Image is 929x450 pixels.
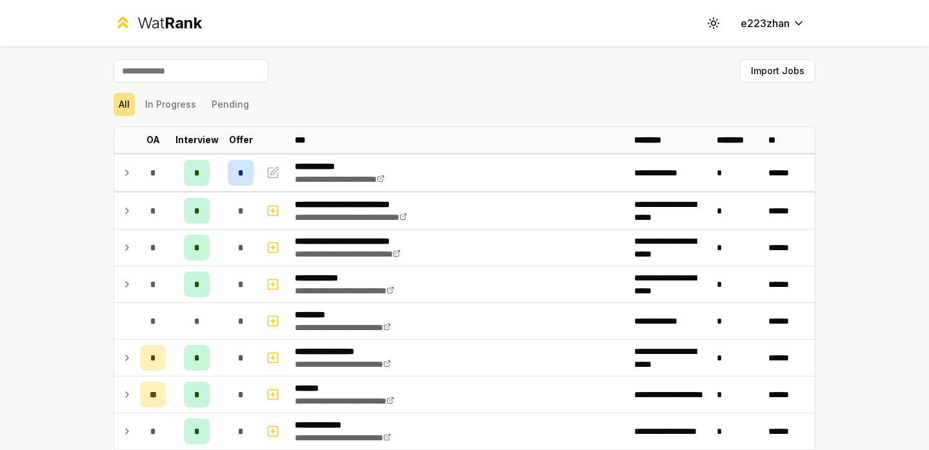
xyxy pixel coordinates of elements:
button: In Progress [140,93,201,116]
span: Rank [165,14,202,32]
button: e223zhan [730,12,815,35]
button: Pending [206,93,254,116]
button: All [114,93,135,116]
div: Wat [137,13,202,34]
p: Interview [175,133,219,146]
span: e223zhan [741,15,790,31]
a: WatRank [114,13,202,34]
button: Import Jobs [740,59,815,83]
p: OA [146,133,160,146]
p: Offer [229,133,253,146]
